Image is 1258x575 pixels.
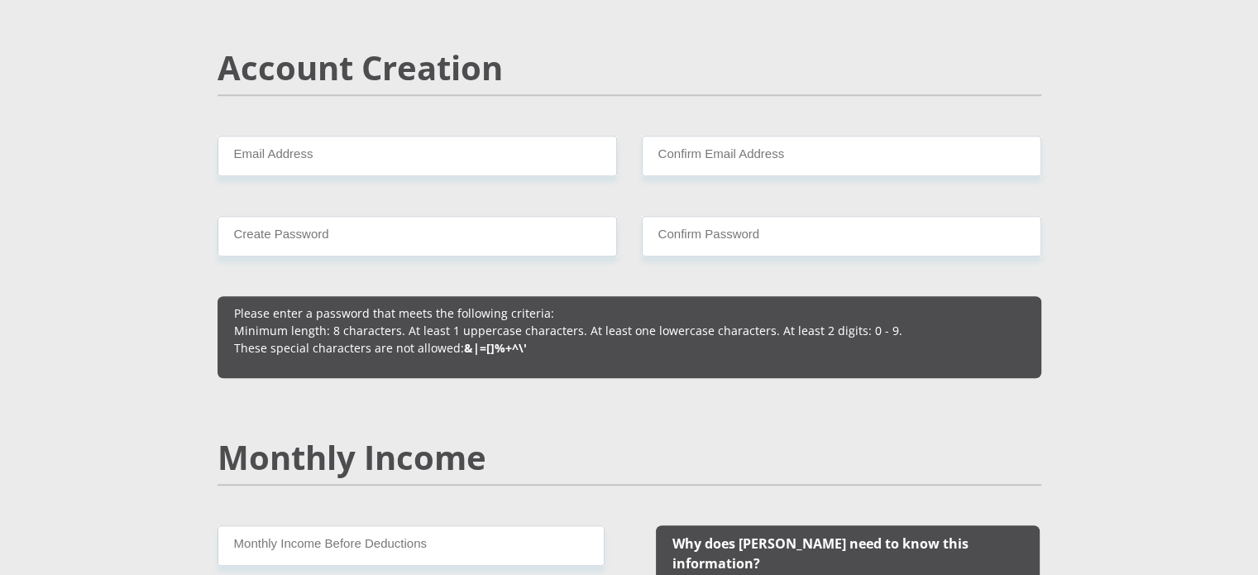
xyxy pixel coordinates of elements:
input: Email Address [218,136,617,176]
input: Confirm Email Address [642,136,1041,176]
h2: Account Creation [218,48,1041,88]
p: Please enter a password that meets the following criteria: Minimum length: 8 characters. At least... [234,304,1025,357]
input: Monthly Income Before Deductions [218,525,605,566]
input: Create Password [218,216,617,256]
input: Confirm Password [642,216,1041,256]
b: &|=[]%+^\' [464,340,527,356]
h2: Monthly Income [218,438,1041,477]
b: Why does [PERSON_NAME] need to know this information? [672,534,969,573]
